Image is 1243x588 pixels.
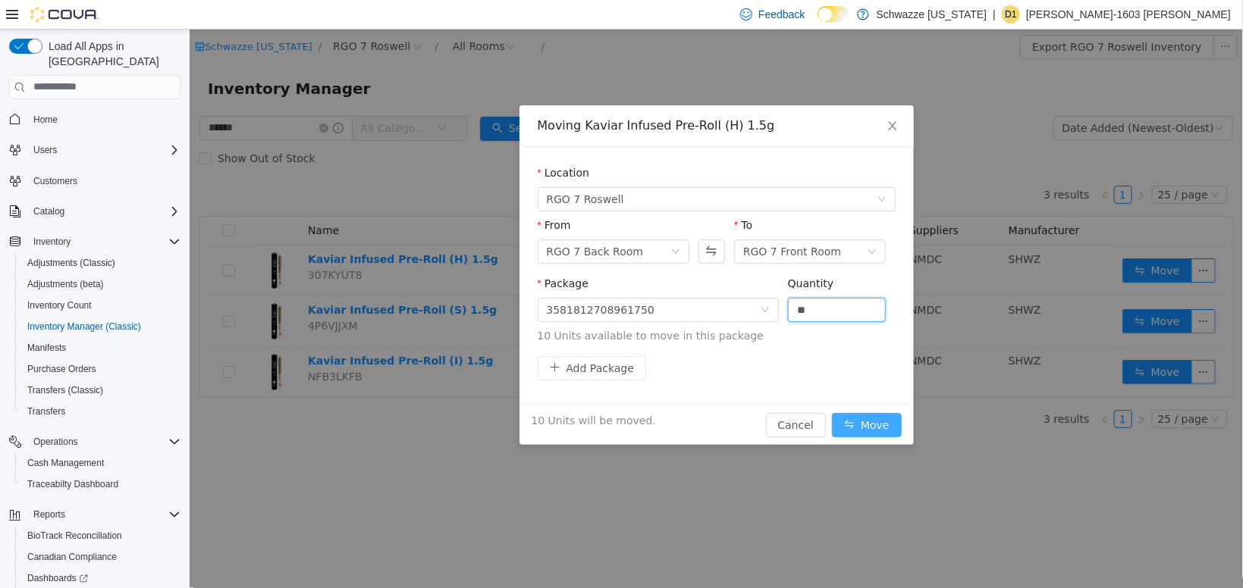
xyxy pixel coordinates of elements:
[27,299,92,311] span: Inventory Count
[30,7,99,22] img: Cova
[21,454,110,472] a: Cash Management
[21,527,128,545] a: BioTrack Reconciliation
[21,317,180,336] span: Inventory Manager (Classic)
[21,339,72,357] a: Manifests
[342,383,466,399] span: 10 Units will be moved.
[21,339,180,357] span: Manifests
[21,296,98,314] a: Inventory Count
[3,431,187,452] button: Operations
[27,257,115,269] span: Adjustments (Classic)
[21,402,71,421] a: Transfers
[642,383,712,408] button: icon: swapMove
[1026,5,1231,23] p: [PERSON_NAME]-1603 [PERSON_NAME]
[15,252,187,274] button: Adjustments (Classic)
[15,525,187,546] button: BioTrack Reconciliation
[15,546,187,568] button: Canadian Compliance
[27,233,180,251] span: Inventory
[27,505,180,524] span: Reports
[15,295,187,316] button: Inventory Count
[697,90,709,102] i: icon: close
[27,321,141,333] span: Inventory Manager (Classic)
[27,233,77,251] button: Inventory
[21,475,124,493] a: Traceabilty Dashboard
[27,110,180,129] span: Home
[1002,5,1020,23] div: David-1603 Rice
[554,211,651,233] div: RGO 7 Front Room
[877,5,987,23] p: Schwazze [US_STATE]
[15,316,187,337] button: Inventory Manager (Classic)
[27,141,63,159] button: Users
[27,478,118,490] span: Traceabilty Dashboard
[348,299,706,314] span: 10 Units available to move in this package
[33,508,65,521] span: Reports
[348,137,400,149] label: Location
[21,360,180,378] span: Purchase Orders
[33,114,58,126] span: Home
[33,436,78,448] span: Operations
[21,527,180,545] span: BioTrack Reconciliation
[27,433,180,451] span: Operations
[15,474,187,495] button: Traceabilty Dashboard
[509,210,535,234] button: Swap
[27,505,71,524] button: Reports
[21,296,180,314] span: Inventory Count
[33,205,64,217] span: Catalog
[21,402,180,421] span: Transfers
[21,254,121,272] a: Adjustments (Classic)
[21,548,123,566] a: Canadian Compliance
[598,248,645,260] label: Quantity
[348,327,457,351] button: icon: plusAdd Package
[21,381,180,399] span: Transfers (Classic)
[818,6,849,22] input: Dark Mode
[27,278,104,290] span: Adjustments (beta)
[3,201,187,222] button: Catalog
[15,380,187,401] button: Transfers (Classic)
[15,452,187,474] button: Cash Management
[482,217,491,228] i: icon: down
[15,274,187,295] button: Adjustments (beta)
[21,454,180,472] span: Cash Management
[357,269,466,292] div: 3581812708961750
[576,383,636,408] button: Cancel
[1005,5,1016,23] span: D1
[33,144,57,156] span: Users
[21,548,180,566] span: Canadian Compliance
[3,108,187,130] button: Home
[21,569,94,587] a: Dashboards
[571,276,580,286] i: icon: down
[42,39,180,69] span: Load All Apps in [GEOGRAPHIC_DATA]
[27,202,71,220] button: Catalog
[348,88,706,105] div: Moving Kaviar Infused Pre-Roll (H) 1.5g
[27,572,88,584] span: Dashboards
[27,405,65,418] span: Transfers
[27,172,83,190] a: Customers
[21,381,109,399] a: Transfers (Classic)
[758,7,805,22] span: Feedback
[3,170,187,192] button: Customers
[688,165,697,176] i: icon: down
[993,5,996,23] p: |
[21,360,102,378] a: Purchase Orders
[21,275,110,293] a: Adjustments (beta)
[15,401,187,422] button: Transfers
[682,76,724,118] button: Close
[3,504,187,525] button: Reports
[15,337,187,358] button: Manifests
[15,358,187,380] button: Purchase Orders
[21,475,180,493] span: Traceabilty Dashboard
[27,363,96,375] span: Purchase Orders
[27,384,103,396] span: Transfers (Classic)
[27,171,180,190] span: Customers
[21,569,180,587] span: Dashboards
[27,530,122,542] span: BioTrack Reconciliation
[21,317,147,336] a: Inventory Manager (Classic)
[33,175,77,187] span: Customers
[21,254,180,272] span: Adjustments (Classic)
[27,202,180,220] span: Catalog
[678,217,687,228] i: icon: down
[599,269,696,292] input: Quantity
[27,111,64,129] a: Home
[545,189,563,202] label: To
[27,457,104,469] span: Cash Management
